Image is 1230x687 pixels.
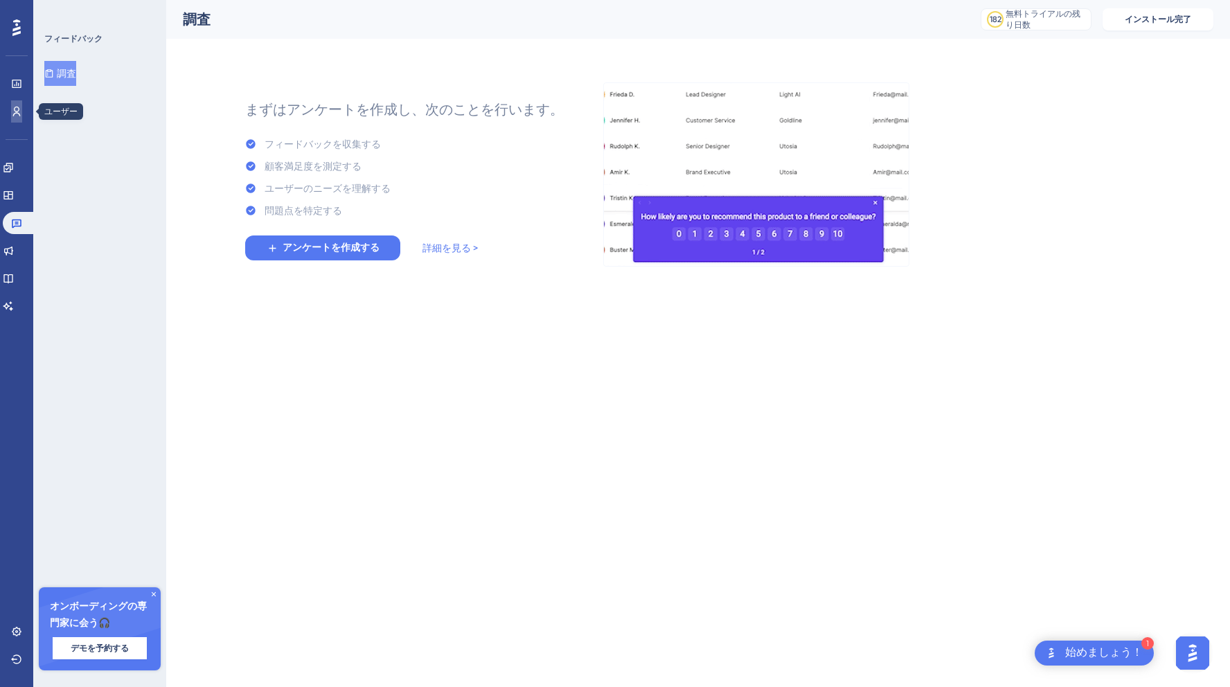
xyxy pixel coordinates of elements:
font: 182 [990,15,1001,24]
font: デモを予約する [71,643,129,653]
font: 詳細を見る > [422,242,478,253]
img: ランチャー画像の代替テキスト [1043,645,1060,661]
font: まずはアンケートを作成し、次のことを行います。 [245,101,564,118]
a: 詳細を見る > [422,240,478,256]
font: インストール完了 [1125,15,1191,24]
font: オンボーディングの専門家に会う🎧 [50,600,147,629]
font: 調査 [183,11,211,28]
iframe: UserGuiding AIアシスタントランチャー [1172,632,1213,674]
font: アンケートを作成する [283,242,380,253]
font: フィードバックを収集する [265,139,381,150]
button: インストール完了 [1103,8,1213,30]
button: デモを予約する [53,637,147,659]
font: フィードバック [44,34,102,44]
button: アンケートを作成する [245,235,400,260]
font: 調査 [57,68,76,79]
font: ユーザーのニーズを理解する [265,183,391,194]
font: 無料トライアルの残り日数 [1006,9,1080,30]
button: 調査 [44,61,76,86]
font: 始めましょう！ [1065,647,1143,658]
font: 問題点を特定する [265,205,342,216]
img: b81bf5b5c10d0e3e90f664060979471a.gif [603,82,909,267]
font: 顧客満足度を測定する [265,161,362,172]
div: 「Get Started!」チェックリストを開く、残りのモジュール: 1 [1035,641,1154,666]
font: 1 [1146,640,1150,648]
